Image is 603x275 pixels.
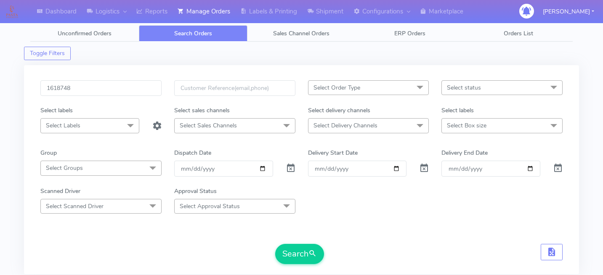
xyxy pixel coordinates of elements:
label: Group [40,148,57,157]
input: Customer Reference(email,phone) [174,80,295,96]
label: Select sales channels [174,106,230,115]
label: Delivery End Date [441,148,488,157]
span: Select Approval Status [180,202,240,210]
span: Unconfirmed Orders [58,29,112,37]
label: Dispatch Date [174,148,211,157]
button: Toggle Filters [24,47,71,60]
span: Select Scanned Driver [46,202,104,210]
button: [PERSON_NAME] [537,3,600,20]
button: Search [275,244,324,264]
span: Search Orders [174,29,212,37]
span: Select Labels [46,122,80,130]
label: Select labels [40,106,73,115]
span: Select Sales Channels [180,122,237,130]
span: Select Box size [447,122,486,130]
span: Orders List [504,29,533,37]
input: Order Id [40,80,162,96]
span: Select status [447,84,481,92]
ul: Tabs [30,25,573,42]
label: Scanned Driver [40,187,80,196]
span: Select Groups [46,164,83,172]
label: Select delivery channels [308,106,370,115]
label: Select labels [441,106,474,115]
label: Approval Status [174,187,217,196]
span: ERP Orders [394,29,425,37]
span: Sales Channel Orders [273,29,329,37]
span: Select Delivery Channels [313,122,377,130]
span: Select Order Type [313,84,360,92]
label: Delivery Start Date [308,148,358,157]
